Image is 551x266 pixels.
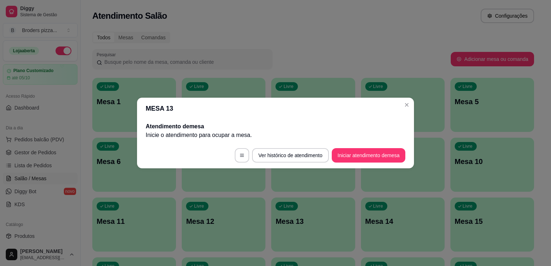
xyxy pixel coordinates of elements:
button: Iniciar atendimento demesa [332,148,405,163]
button: Close [401,99,413,111]
button: Ver histórico de atendimento [252,148,329,163]
h2: Atendimento de mesa [146,122,405,131]
header: MESA 13 [137,98,414,119]
p: Inicie o atendimento para ocupar a mesa . [146,131,405,139]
